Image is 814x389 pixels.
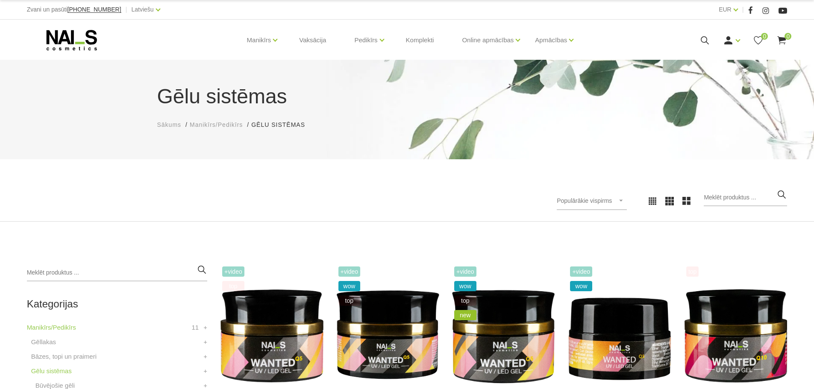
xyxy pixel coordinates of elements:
a: + [203,322,207,333]
a: Sākums [157,120,182,129]
a: Apmācības [535,23,567,57]
span: +Video [338,266,361,277]
a: + [203,337,207,347]
span: 11 [191,322,199,333]
a: Gēlu sistēmas [31,366,72,376]
span: Manikīrs/Pedikīrs [190,121,243,128]
a: [PHONE_NUMBER] [68,6,121,13]
span: top [686,266,699,277]
a: 0 [776,35,787,46]
span: 0 [761,33,768,40]
span: | [126,4,127,15]
a: Manikīrs [247,23,271,57]
span: new [454,310,476,320]
span: wow [454,281,476,291]
span: top [454,295,476,306]
span: Populārākie vispirms [557,197,612,204]
a: + [203,351,207,362]
a: Pedikīrs [354,23,377,57]
h1: Gēlu sistēmas [157,81,657,112]
a: Manikīrs/Pedikīrs [27,322,76,333]
a: + [203,366,207,376]
span: wow [338,281,361,291]
a: Manikīrs/Pedikīrs [190,120,243,129]
span: +Video [222,266,244,277]
a: Latviešu [132,4,154,15]
span: Sākums [157,121,182,128]
span: +Video [570,266,592,277]
li: Gēlu sistēmas [251,120,314,129]
a: Komplekti [399,20,441,61]
a: Bāzes, topi un praimeri [31,351,97,362]
a: Online apmācības [462,23,514,57]
a: Vaksācija [292,20,333,61]
input: Meklēt produktus ... [27,264,207,281]
span: top [338,295,361,306]
div: Zvani un pasūti [27,4,121,15]
span: +Video [454,266,476,277]
span: wow [570,281,592,291]
a: 0 [753,35,764,46]
span: top [222,281,244,291]
input: Meklēt produktus ... [704,189,787,206]
span: 0 [785,33,791,40]
span: | [742,4,744,15]
h2: Kategorijas [27,298,207,310]
a: Gēllakas [31,337,56,347]
a: EUR [719,4,732,15]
